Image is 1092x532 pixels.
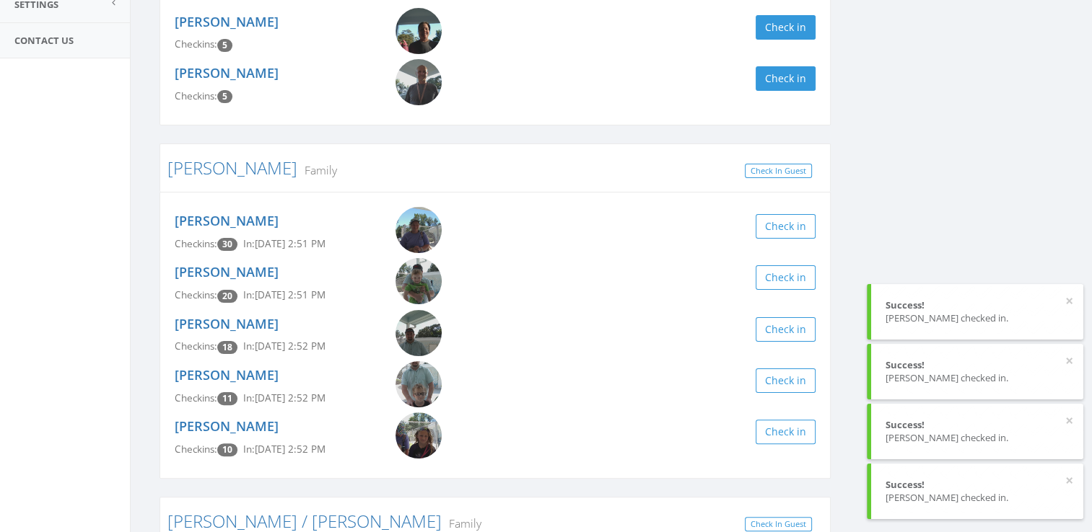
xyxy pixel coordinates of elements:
button: × [1065,354,1073,368]
button: Check in [756,15,816,40]
span: Checkin count [217,290,237,303]
span: Checkin count [217,90,232,103]
span: In: [DATE] 2:52 PM [243,391,326,404]
div: [PERSON_NAME] checked in. [886,371,1069,385]
a: [PERSON_NAME] [175,13,279,30]
img: Zachary_Hoffpauir.png [396,258,442,304]
small: Family [442,515,481,531]
button: Check in [756,66,816,91]
img: Tina_Hoffman.png [396,8,442,54]
button: Check in [756,214,816,239]
div: [PERSON_NAME] checked in. [886,431,1069,445]
span: Contact Us [14,34,74,47]
a: [PERSON_NAME] [175,263,279,280]
span: Checkins: [175,288,217,301]
a: [PERSON_NAME] [175,366,279,384]
div: [PERSON_NAME] checked in. [886,491,1069,505]
img: Daniel_Hoffpauir.png [396,310,442,356]
span: Checkins: [175,89,217,102]
button: Check in [756,420,816,444]
a: [PERSON_NAME] [175,315,279,332]
div: Success! [886,418,1069,432]
span: Checkins: [175,37,217,50]
small: Family [297,162,337,178]
a: [PERSON_NAME] [175,212,279,229]
span: Checkins: [175,443,217,456]
span: Checkin count [217,443,237,456]
span: Checkin count [217,341,237,354]
span: Checkins: [175,391,217,404]
span: Checkin count [217,39,232,52]
span: In: [DATE] 2:52 PM [243,443,326,456]
img: Blair_Hoffpauir.png [396,207,442,253]
span: Checkin count [217,392,237,405]
span: Checkin count [217,238,237,251]
a: [PERSON_NAME] [175,417,279,435]
button: × [1065,474,1073,488]
a: [PERSON_NAME] [175,64,279,81]
img: Mario_Hoffmann.png [396,59,442,105]
span: Checkins: [175,237,217,250]
a: Check In Guest [745,517,812,532]
span: In: [DATE] 2:51 PM [243,237,326,250]
a: Check In Guest [745,164,812,179]
div: Success! [886,298,1069,312]
span: Checkins: [175,340,217,353]
a: [PERSON_NAME] [167,156,297,179]
div: Success! [886,478,1069,492]
img: Savannah_Hoffpauir.png [396,412,442,458]
button: Check in [756,368,816,393]
div: [PERSON_NAME] checked in. [886,311,1069,325]
button: Check in [756,317,816,342]
img: Garrett_Hoffpauir.png [396,361,442,407]
button: × [1065,294,1073,309]
button: Check in [756,265,816,290]
span: In: [DATE] 2:51 PM [243,288,326,301]
div: Success! [886,358,1069,372]
span: In: [DATE] 2:52 PM [243,340,326,353]
button: × [1065,414,1073,428]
